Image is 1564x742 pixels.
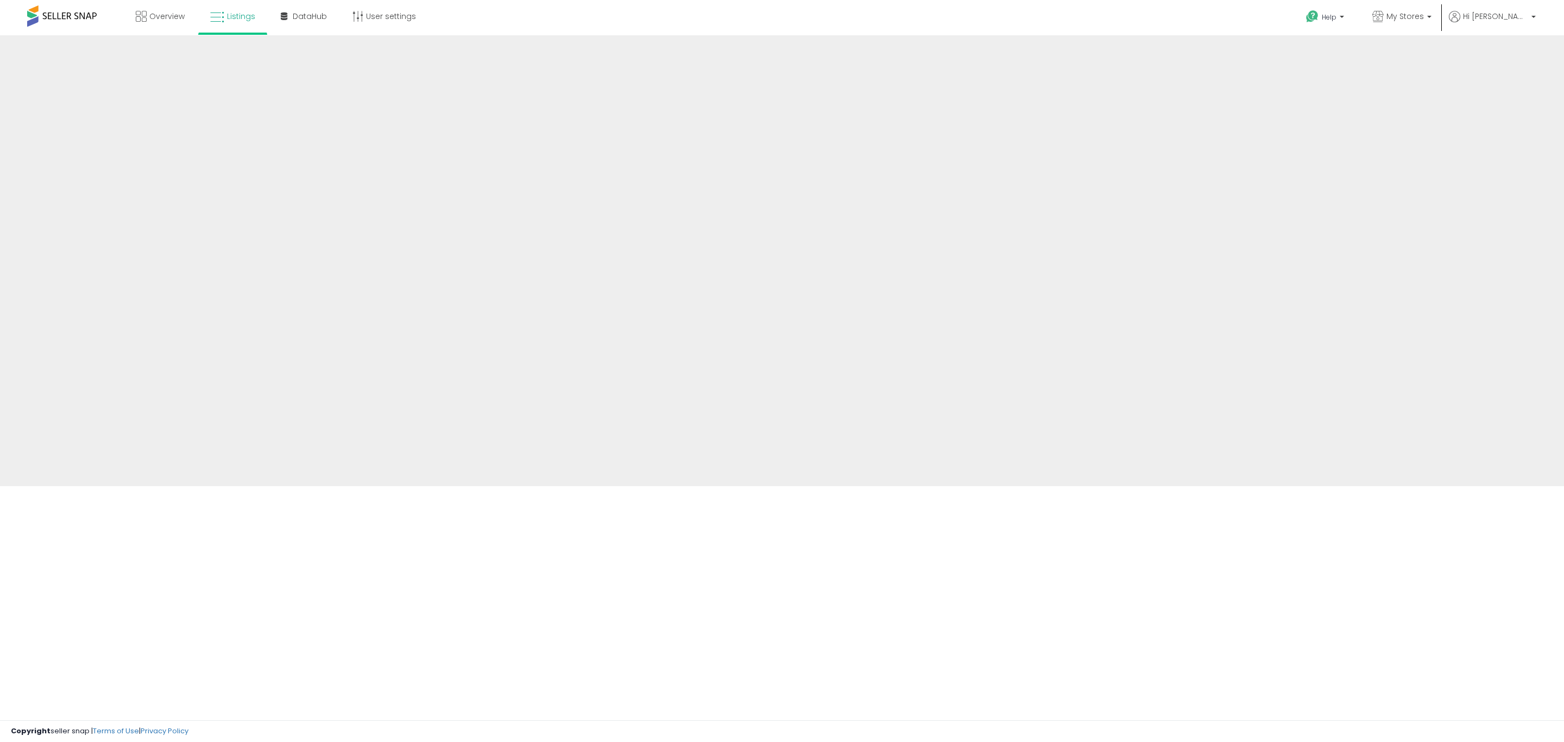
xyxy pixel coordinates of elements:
[227,11,255,22] span: Listings
[1449,11,1536,35] a: Hi [PERSON_NAME]
[1322,12,1336,22] span: Help
[293,11,327,22] span: DataHub
[1297,2,1355,35] a: Help
[149,11,185,22] span: Overview
[1386,11,1424,22] span: My Stores
[1306,10,1319,23] i: Get Help
[1463,11,1528,22] span: Hi [PERSON_NAME]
